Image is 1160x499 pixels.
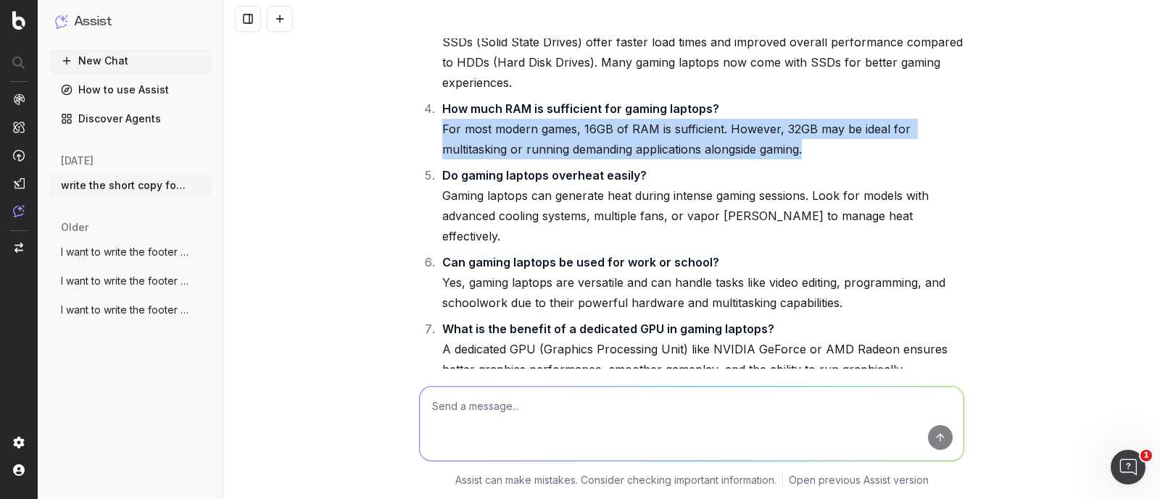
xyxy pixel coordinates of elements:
strong: How much RAM is sufficient for gaming laptops? [442,101,719,116]
li: Gaming laptops can generate heat during intense gaming sessions. Look for models with advanced co... [438,165,964,246]
a: Discover Agents [49,107,212,130]
p: Assist can make mistakes. Consider checking important information. [455,473,776,487]
img: Assist [55,14,68,28]
img: Setting [13,437,25,448]
span: I want to write the footer text. The foo [61,245,188,259]
button: I want to write the footer text. The foo [49,240,212,264]
li: Yes, gaming laptops are versatile and can handle tasks like video editing, programming, and schoo... [438,252,964,313]
img: Assist [13,205,25,217]
span: older [61,220,88,235]
img: Botify logo [12,11,25,30]
span: I want to write the footer text. The foo [61,274,188,288]
button: Assist [55,12,206,32]
button: I want to write the footer text. The foo [49,298,212,322]
span: 1 [1140,450,1152,461]
strong: What is the benefit of a dedicated GPU in gaming laptops? [442,322,774,336]
button: write the short copy for the url: https: [49,174,212,197]
h1: Assist [74,12,112,32]
img: My account [13,464,25,476]
span: [DATE] [61,154,94,168]
img: Analytics [13,93,25,105]
img: Studio [13,177,25,189]
span: write the short copy for the url: https: [61,178,188,193]
button: New Chat [49,49,212,72]
a: Open previous Assist version [789,473,929,487]
span: I want to write the footer text. The foo [61,303,188,317]
li: For most modern games, 16GB of RAM is sufficient. However, 32GB may be ideal for multitasking or ... [438,98,964,159]
strong: Can gaming laptops be used for work or school? [442,255,719,269]
img: Activation [13,149,25,162]
img: Switch project [14,243,23,253]
button: I want to write the footer text. The foo [49,269,212,293]
li: SSDs (Solid State Drives) offer faster load times and improved overall performance compared to HD... [438,12,964,93]
iframe: Intercom live chat [1111,450,1145,485]
li: A dedicated GPU (Graphics Processing Unit) like NVIDIA GeForce or AMD Radeon ensures better graph... [438,319,964,400]
strong: Do gaming laptops overheat easily? [442,168,647,183]
img: Intelligence [13,121,25,133]
a: How to use Assist [49,78,212,101]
